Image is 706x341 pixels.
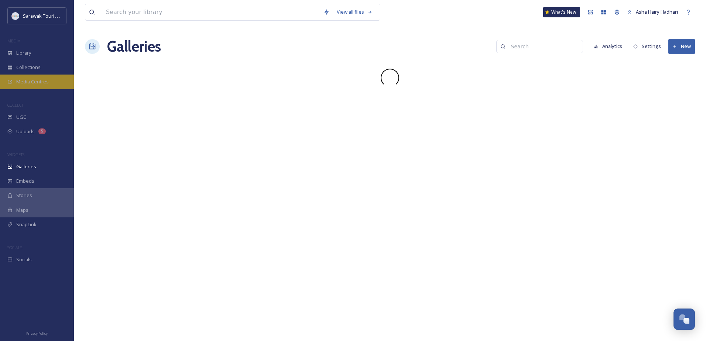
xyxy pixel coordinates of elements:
input: Search [507,39,579,54]
span: Library [16,49,31,56]
input: Search your library [102,4,320,20]
span: Sarawak Tourism Board [23,12,75,19]
span: Asha Hairy Hadhari [636,8,678,15]
a: Galleries [107,35,161,58]
div: 5 [38,128,46,134]
button: Analytics [590,39,626,54]
a: View all files [333,5,376,19]
a: Settings [630,39,668,54]
span: SnapLink [16,221,37,228]
span: Uploads [16,128,35,135]
span: WIDGETS [7,152,24,157]
span: Galleries [16,163,36,170]
a: Privacy Policy [26,328,48,337]
span: Embeds [16,178,34,185]
span: Collections [16,64,41,71]
span: MEDIA [7,38,20,44]
a: What's New [543,7,580,17]
span: Privacy Policy [26,331,48,336]
span: COLLECT [7,102,23,108]
span: Stories [16,192,32,199]
span: Media Centres [16,78,49,85]
a: Analytics [590,39,630,54]
button: New [668,39,695,54]
span: SOCIALS [7,245,22,250]
span: Socials [16,256,32,263]
span: Maps [16,207,28,214]
a: Asha Hairy Hadhari [624,5,682,19]
button: Settings [630,39,665,54]
img: new%20smtd%20transparent%202%20copy%404x.png [12,12,19,20]
span: UGC [16,114,26,121]
button: Open Chat [674,309,695,330]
